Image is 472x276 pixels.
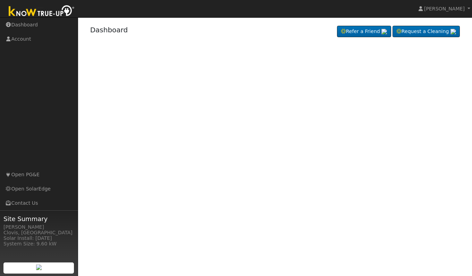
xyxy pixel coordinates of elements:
[5,4,78,19] img: Know True-Up
[450,29,456,34] img: retrieve
[3,235,74,242] div: Solar Install: [DATE]
[3,224,74,231] div: [PERSON_NAME]
[3,214,74,224] span: Site Summary
[3,240,74,247] div: System Size: 9.60 kW
[337,26,391,38] a: Refer a Friend
[3,229,74,236] div: Clovis, [GEOGRAPHIC_DATA]
[36,265,42,270] img: retrieve
[90,26,128,34] a: Dashboard
[381,29,387,34] img: retrieve
[424,6,465,11] span: [PERSON_NAME]
[393,26,460,38] a: Request a Cleaning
